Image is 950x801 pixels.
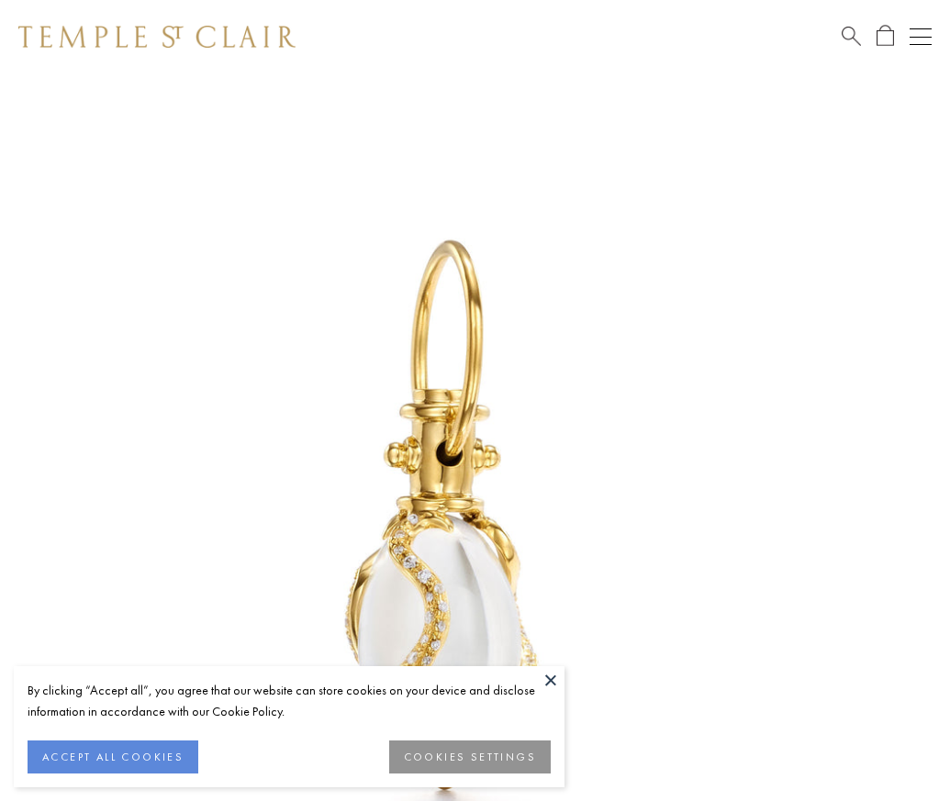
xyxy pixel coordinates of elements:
[842,25,861,48] a: Search
[18,26,296,48] img: Temple St. Clair
[28,680,551,722] div: By clicking “Accept all”, you agree that our website can store cookies on your device and disclos...
[910,26,932,48] button: Open navigation
[877,25,894,48] a: Open Shopping Bag
[389,740,551,773] button: COOKIES SETTINGS
[28,740,198,773] button: ACCEPT ALL COOKIES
